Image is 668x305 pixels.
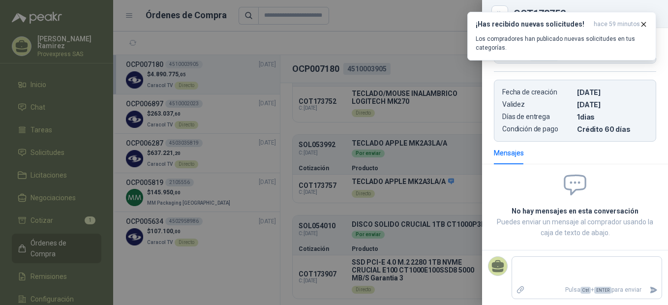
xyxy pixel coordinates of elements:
div: Mensajes [494,148,524,158]
h3: ¡Has recibido nuevas solicitudes! [476,20,590,29]
span: hace 59 minutos [594,20,640,29]
p: Puedes enviar un mensaje al comprador usando la caja de texto de abajo. [494,216,656,238]
button: Enviar [645,281,662,299]
button: Close [494,8,506,20]
p: 1 dias [577,113,648,121]
label: Adjuntar archivos [512,281,529,299]
p: [DATE] [577,100,648,109]
p: [DATE] [577,88,648,96]
button: ¡Has recibido nuevas solicitudes!hace 59 minutos Los compradores han publicado nuevas solicitudes... [467,12,656,61]
p: Condición de pago [502,125,573,133]
p: Pulsa + para enviar [529,281,646,299]
p: Crédito 60 días [577,125,648,133]
h2: No hay mensajes en esta conversación [494,206,656,216]
div: COT173752 [514,9,656,19]
span: ENTER [594,287,611,294]
span: Ctrl [580,287,591,294]
p: Días de entrega [502,113,573,121]
p: Los compradores han publicado nuevas solicitudes en tus categorías. [476,34,648,52]
p: Fecha de creación [502,88,573,96]
p: Validez [502,100,573,109]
